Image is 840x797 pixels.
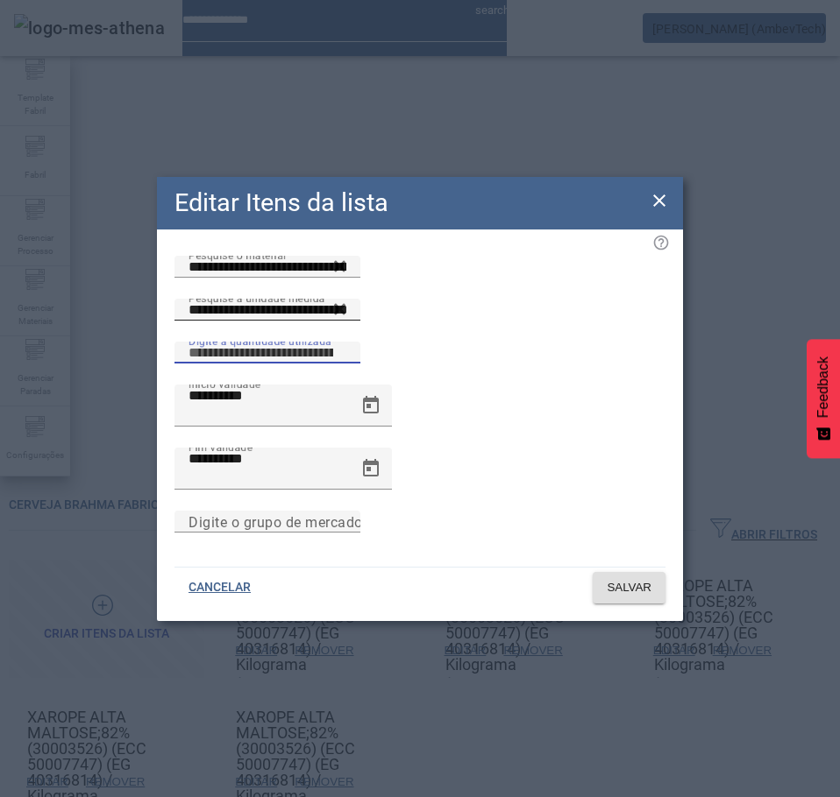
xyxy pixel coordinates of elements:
input: Number [189,257,346,278]
mat-label: Fim validade [189,441,253,453]
button: Open calendar [350,384,392,427]
button: CANCELAR [174,572,265,603]
span: CANCELAR [189,579,251,596]
span: Feedback [815,356,831,418]
span: SALVAR [607,579,651,596]
h2: Editar Itens da lista [174,184,388,222]
button: Open calendar [350,448,392,490]
input: Number [189,300,346,321]
mat-label: Digite a quantidade utilizada [189,335,331,347]
mat-label: Início validade [189,377,260,390]
mat-label: Digite o grupo de mercadoria [189,513,380,530]
button: Feedback - Mostrar pesquisa [807,339,840,458]
mat-label: Pesquise a unidade medida [189,292,325,304]
button: SALVAR [593,572,666,603]
mat-label: Pesquise o material [189,249,286,261]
